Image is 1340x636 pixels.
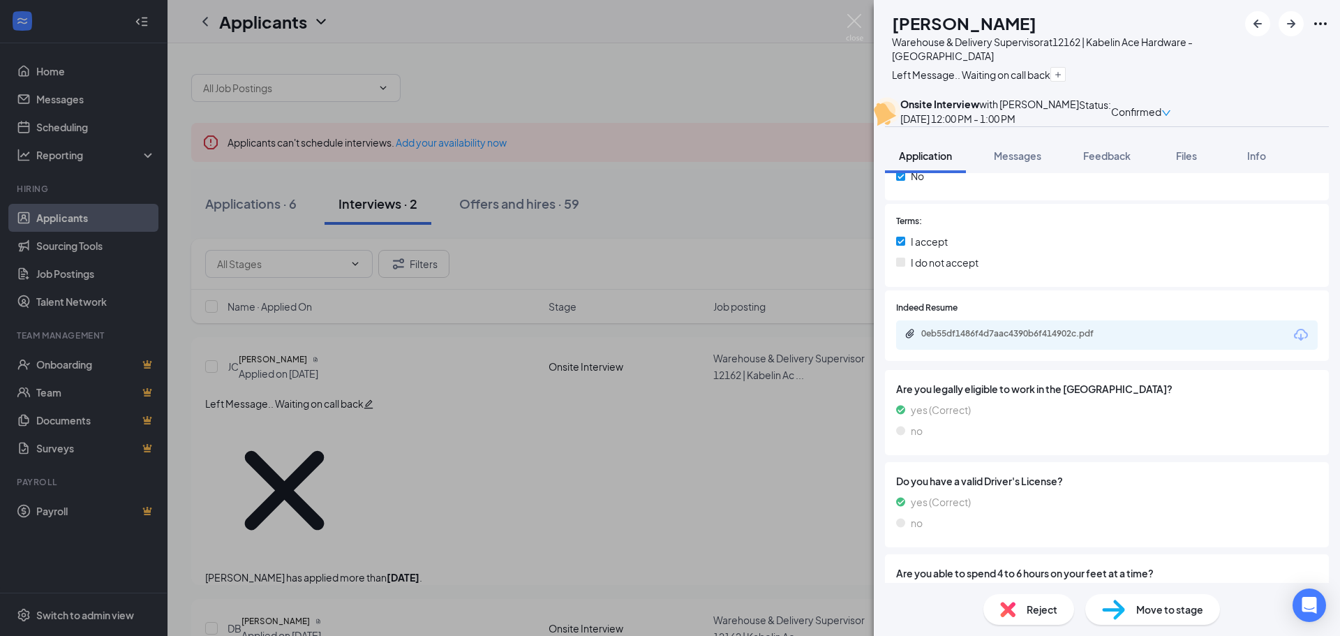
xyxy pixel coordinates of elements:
[911,234,948,249] span: I accept
[921,328,1117,339] div: 0eb55df1486f4d7aac4390b6f414902c.pdf
[892,35,1238,63] div: Warehouse & Delivery Supervisor at 12162 | Kabelin Ace Hardware - [GEOGRAPHIC_DATA]
[896,381,1318,397] span: Are you legally eligible to work in the [GEOGRAPHIC_DATA]?
[899,149,952,162] span: Application
[1176,149,1197,162] span: Files
[1283,15,1300,32] svg: ArrowRight
[1312,15,1329,32] svg: Ellipses
[1050,67,1066,82] button: Plus
[1136,602,1203,617] span: Move to stage
[911,423,923,438] span: no
[904,328,916,339] svg: Paperclip
[896,473,1318,489] span: Do you have a valid Driver's License?
[896,215,922,228] span: Terms:
[896,565,1318,581] span: Are you able to spend 4 to 6 hours on your feet at a time?
[904,328,1131,341] a: Paperclip0eb55df1486f4d7aac4390b6f414902c.pdf
[1027,602,1057,617] span: Reject
[911,255,978,270] span: I do not accept
[1245,11,1270,36] button: ArrowLeftNew
[1249,15,1266,32] svg: ArrowLeftNew
[1054,71,1062,79] svg: Plus
[911,515,923,531] span: no
[1279,11,1304,36] button: ArrowRight
[911,168,924,184] span: No
[1247,149,1266,162] span: Info
[1293,589,1326,622] div: Open Intercom Messenger
[1293,327,1309,343] svg: Download
[896,302,958,315] span: Indeed Resume
[1161,108,1171,118] span: down
[911,402,971,417] span: yes (Correct)
[911,494,971,510] span: yes (Correct)
[900,97,1079,111] div: with [PERSON_NAME]
[1111,104,1161,119] span: Confirmed
[1079,97,1111,126] div: Status :
[892,68,1050,81] span: Left Message.. Waiting on call back
[900,98,979,110] b: Onsite Interview
[1083,149,1131,162] span: Feedback
[892,11,1036,35] h1: [PERSON_NAME]
[994,149,1041,162] span: Messages
[900,111,1079,126] div: [DATE] 12:00 PM - 1:00 PM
